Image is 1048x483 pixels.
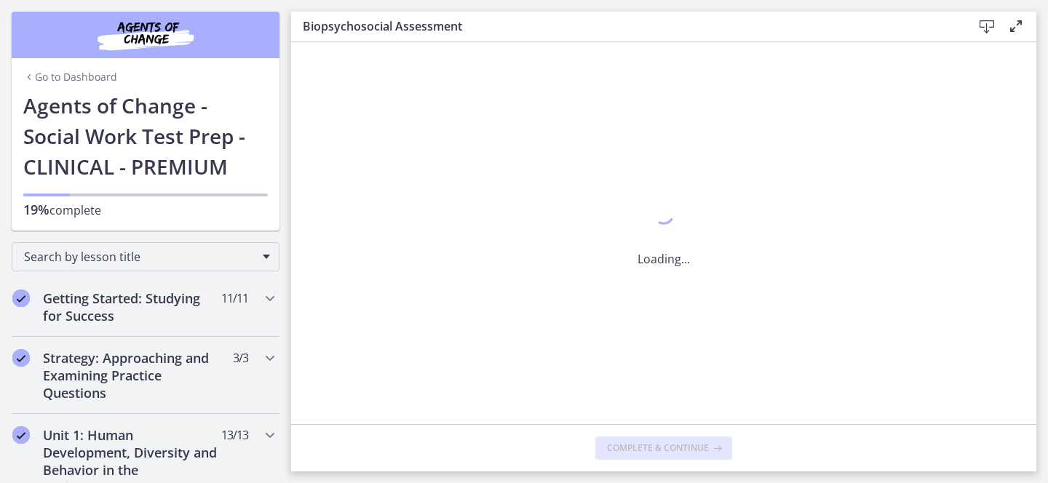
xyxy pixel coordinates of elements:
[23,201,49,218] span: 19%
[23,90,268,182] h1: Agents of Change - Social Work Test Prep - CLINICAL - PREMIUM
[233,349,248,367] span: 3 / 3
[58,17,233,52] img: Agents of Change
[607,442,709,454] span: Complete & continue
[43,290,221,324] h2: Getting Started: Studying for Success
[12,290,30,307] i: Completed
[221,290,248,307] span: 11 / 11
[595,436,732,460] button: Complete & continue
[23,201,268,219] p: complete
[23,70,117,84] a: Go to Dashboard
[12,242,279,271] div: Search by lesson title
[12,426,30,444] i: Completed
[638,250,690,268] p: Loading...
[221,426,248,444] span: 13 / 13
[638,199,690,233] div: 1
[12,349,30,367] i: Completed
[303,17,949,35] h3: Biopsychosocial Assessment
[43,349,221,402] h2: Strategy: Approaching and Examining Practice Questions
[24,249,255,265] span: Search by lesson title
